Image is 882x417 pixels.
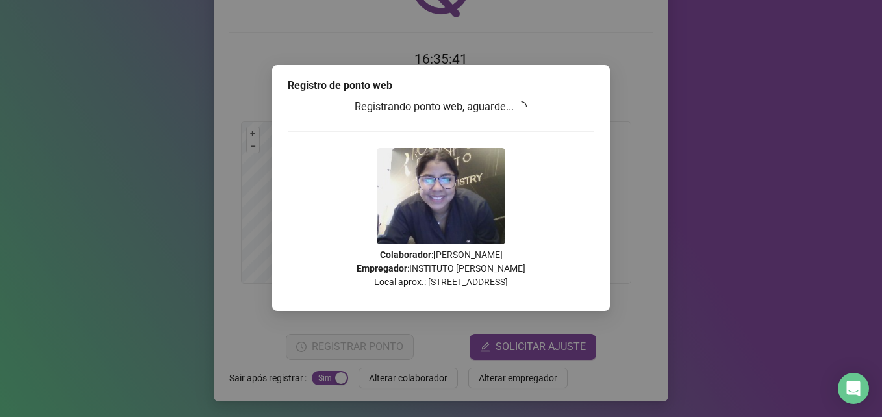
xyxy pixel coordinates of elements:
span: loading [516,100,528,112]
img: 9k= [377,148,505,244]
h3: Registrando ponto web, aguarde... [288,99,594,116]
strong: Empregador [357,263,407,273]
p: : [PERSON_NAME] : INSTITUTO [PERSON_NAME] Local aprox.: [STREET_ADDRESS] [288,248,594,289]
strong: Colaborador [380,249,431,260]
div: Registro de ponto web [288,78,594,94]
div: Open Intercom Messenger [838,373,869,404]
